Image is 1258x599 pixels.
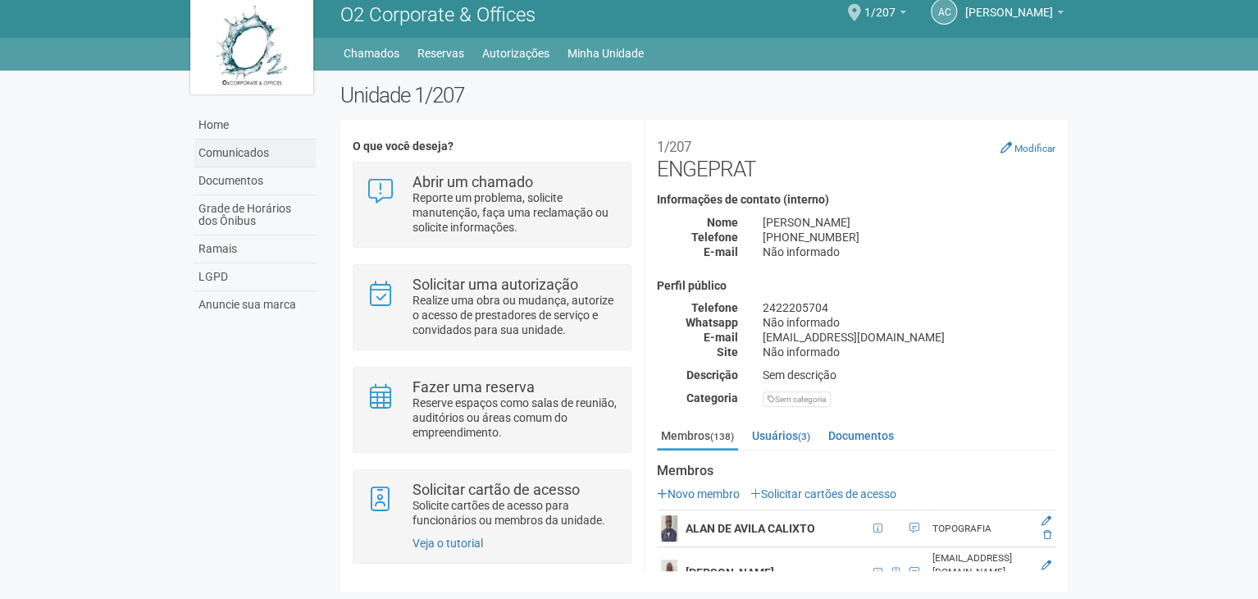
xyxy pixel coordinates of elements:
strong: Solicitar uma autorização [412,276,578,293]
strong: Solicitar cartão de acesso [412,481,580,498]
div: [EMAIL_ADDRESS][DOMAIN_NAME] [932,551,1033,579]
h4: Informações de contato (interno) [657,194,1055,206]
a: 1/207 [864,8,906,21]
a: Documentos [824,423,898,448]
p: Realize uma obra ou mudança, autorize o acesso de prestadores de serviço e convidados para sua un... [412,293,618,337]
h2: ENGEPRAT [657,132,1055,181]
a: LGPD [194,263,316,291]
a: Comunicados [194,139,316,167]
strong: Membros [657,464,1055,478]
a: Autorizações [482,42,549,65]
div: Não informado [750,245,1068,259]
a: Chamados [344,42,399,65]
small: Modificar [1014,143,1055,154]
a: Abrir um chamado Reporte um problema, solicite manutenção, faça uma reclamação ou solicite inform... [366,175,618,235]
a: Minha Unidade [567,42,644,65]
strong: E-mail [704,245,738,258]
span: O2 Corporate & Offices [340,3,536,26]
strong: Descrição [686,368,738,382]
strong: Categoria [686,391,738,405]
div: [PHONE_NUMBER] [750,230,1068,245]
a: Editar membro [1041,515,1051,527]
strong: [PERSON_NAME] [686,566,774,579]
strong: Whatsapp [686,316,738,329]
small: (138) [710,431,734,442]
a: Fazer uma reserva Reserve espaços como salas de reunião, auditórios ou áreas comum do empreendime... [366,380,618,440]
a: Anuncie sua marca [194,291,316,318]
img: user.png [661,560,677,586]
p: Solicite cartões de acesso para funcionários ou membros da unidade. [412,498,618,528]
div: 2422205704 [750,300,1068,315]
a: Grade de Horários dos Ônibus [194,195,316,235]
strong: Site [717,345,738,359]
small: 1/207 [657,139,691,155]
h2: Unidade 1/207 [340,83,1068,107]
a: Membros(138) [657,423,738,450]
a: Editar membro [1041,560,1051,571]
strong: Fazer uma reserva [412,378,535,396]
small: (3) [798,431,810,442]
a: Novo membro [657,487,740,501]
strong: Telefone [691,231,738,244]
a: Veja o tutorial [412,537,483,550]
strong: ALAN DE AVILA CALIXTO [686,522,815,535]
p: Reporte um problema, solicite manutenção, faça uma reclamação ou solicite informações. [412,190,618,235]
a: Modificar [1000,141,1055,154]
a: Solicitar cartões de acesso [750,487,896,501]
strong: Nome [707,216,738,229]
a: Excluir membro [1043,529,1051,541]
p: Reserve espaços como salas de reunião, auditórios ou áreas comum do empreendimento. [412,396,618,440]
div: Sem descrição [750,368,1068,382]
div: [PERSON_NAME] [750,215,1068,230]
img: user.png [661,515,677,542]
a: Usuários(3) [748,423,814,448]
a: Solicitar uma autorização Realize uma obra ou mudança, autorize o acesso de prestadores de serviç... [366,277,618,337]
a: Documentos [194,167,316,195]
h4: Perfil público [657,280,1055,292]
div: Não informado [750,345,1068,359]
a: Home [194,112,316,139]
div: [EMAIL_ADDRESS][DOMAIN_NAME] [750,330,1068,345]
div: TOPOGRAFIA [932,522,1033,536]
strong: Abrir um chamado [412,173,533,190]
a: [PERSON_NAME] [965,8,1064,21]
strong: E-mail [704,331,738,344]
a: Reservas [417,42,464,65]
strong: Telefone [691,301,738,314]
div: Não informado [750,315,1068,330]
a: Ramais [194,235,316,263]
h4: O que você deseja? [353,140,631,153]
a: Solicitar cartão de acesso Solicite cartões de acesso para funcionários ou membros da unidade. [366,482,618,528]
div: Sem categoria [763,391,831,407]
